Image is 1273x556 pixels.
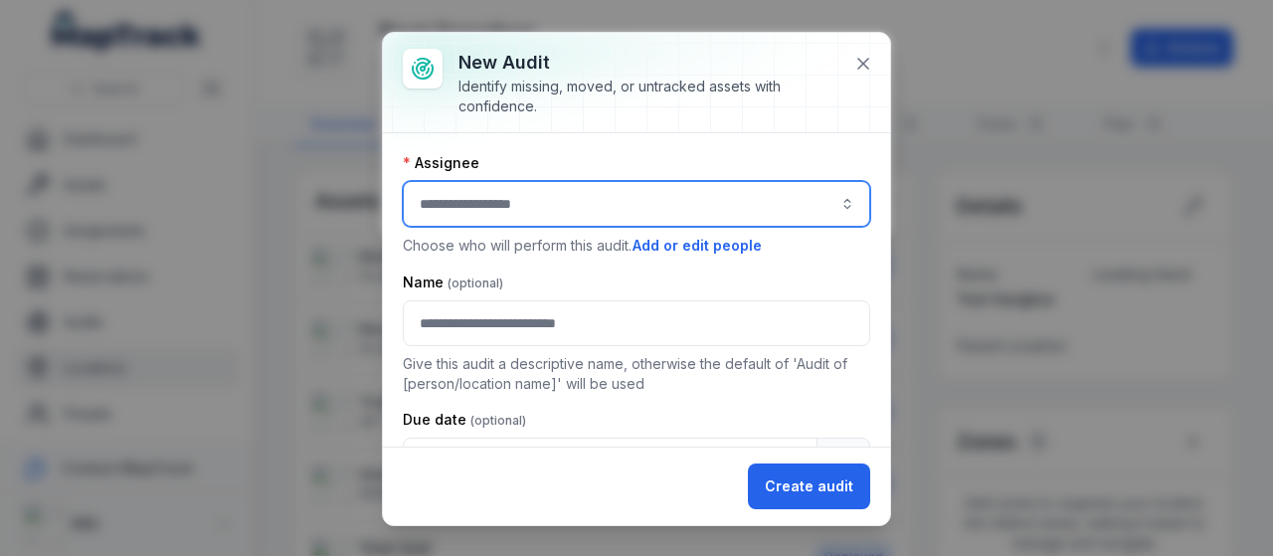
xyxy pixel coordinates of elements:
div: Identify missing, moved, or untracked assets with confidence. [458,77,838,116]
button: Add or edit people [632,235,763,257]
button: Create audit [748,463,870,509]
label: Assignee [403,153,479,173]
p: Give this audit a descriptive name, otherwise the default of 'Audit of [person/location name]' wi... [403,354,870,394]
input: audit-add:assignee_id-label [403,181,870,227]
label: Name [403,273,503,292]
label: Due date [403,410,526,430]
p: Choose who will perform this audit. [403,235,870,257]
button: Calendar [817,438,870,483]
h3: New audit [458,49,838,77]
